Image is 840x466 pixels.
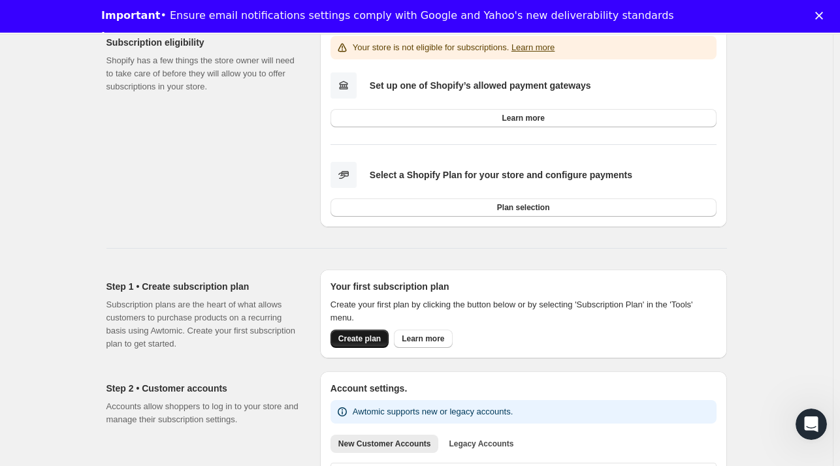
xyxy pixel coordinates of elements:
button: Create plan [331,330,389,348]
h2: Step 2 • Customer accounts [106,382,299,395]
a: Learn more [394,330,452,348]
span: Create plan [338,334,381,344]
b: Select a Shopify Plan for your store and configure payments [370,170,632,180]
a: Learn more [331,109,717,127]
b: Set up one of Shopify’s allowed payment gateways [370,80,591,91]
p: Create your first plan by clicking the button below or by selecting 'Subscription Plan' in the 'T... [331,298,717,324]
h2: Account settings. [331,382,717,395]
a: Learn more [101,30,169,44]
span: Plan selection [497,202,550,213]
span: Learn more [402,334,444,344]
h2: Subscription eligibility [106,36,299,49]
p: Accounts allow shoppers to log in to your store and manage their subscription settings. [106,400,299,426]
span: New Customer Accounts [338,439,431,449]
p: Shopify has a few things the store owner will need to take care of before they will allow you to ... [106,54,299,93]
a: Learn more [511,42,555,52]
h2: Your first subscription plan [331,280,717,293]
h2: Step 1 • Create subscription plan [106,280,299,293]
div: • Ensure email notifications settings comply with Google and Yahoo's new deliverability standards [101,9,674,22]
iframe: Intercom live chat [796,409,827,440]
p: Awtomic supports new or legacy accounts. [353,405,513,418]
span: Legacy Accounts [449,439,513,449]
button: Plan selection [331,198,717,217]
div: Close [815,12,828,20]
p: Subscription plans are the heart of what allows customers to purchase products on a recurring bas... [106,298,299,350]
span: Learn more [502,113,544,123]
b: Important [101,9,160,22]
button: Legacy Accounts [441,435,521,453]
p: Your store is not eligible for subscriptions. [353,41,555,54]
button: New Customer Accounts [331,435,439,453]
